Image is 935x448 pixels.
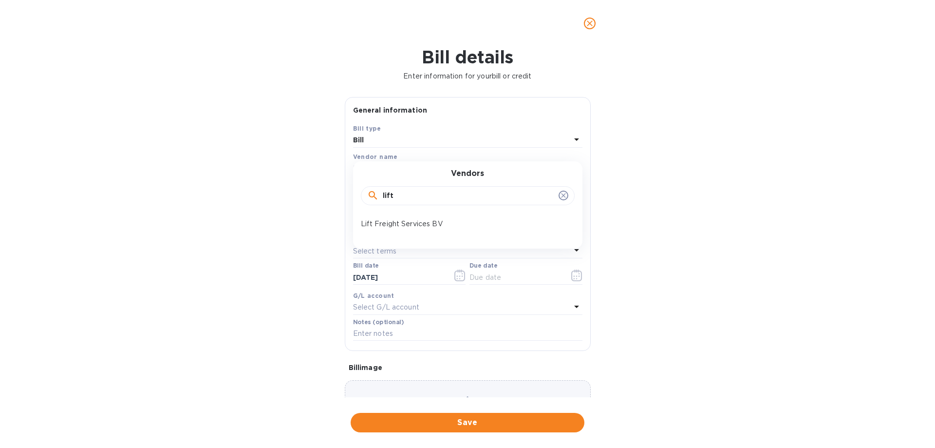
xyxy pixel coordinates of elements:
input: Enter notes [353,327,582,341]
p: Select terms [353,246,397,256]
b: Bill [353,136,364,144]
label: Notes (optional) [353,319,404,325]
b: Bill type [353,125,381,132]
button: Save [351,413,584,432]
b: G/L account [353,292,394,299]
b: Vendor name [353,153,398,160]
p: Enter information for your bill or credit [8,71,927,81]
p: Select vendor name [353,163,421,174]
input: Due date [469,270,561,285]
span: Save [358,417,577,429]
label: Due date [469,263,497,269]
input: Search [383,189,555,203]
button: close [578,12,601,35]
p: Bill image [349,363,587,372]
h1: Bill details [8,47,927,67]
input: Select date [353,270,445,285]
label: Bill date [353,263,379,269]
h3: Vendors [451,169,484,178]
p: Lift Freight Services BV [361,219,567,229]
p: Select G/L account [353,302,419,312]
b: General information [353,106,428,114]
